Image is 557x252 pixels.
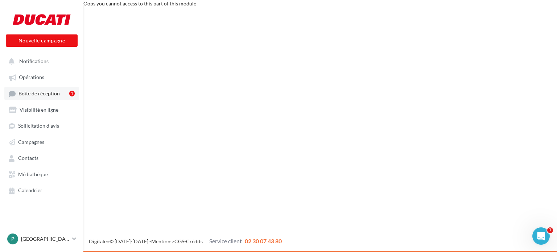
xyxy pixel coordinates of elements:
a: Boîte de réception1 [4,87,79,100]
a: P [GEOGRAPHIC_DATA] [6,232,78,246]
a: Contacts [4,151,79,164]
span: © [DATE]-[DATE] - - - [89,238,282,244]
a: Opérations [4,70,79,83]
span: Sollicitation d'avis [18,123,59,129]
a: Calendrier [4,183,79,197]
button: Notifications [4,54,76,67]
span: Calendrier [18,187,42,194]
a: Médiathèque [4,168,79,181]
a: CGS [174,238,184,244]
span: Boîte de réception [18,90,60,96]
a: Sollicitation d'avis [4,119,79,132]
a: Crédits [186,238,203,244]
div: 1 [69,91,75,96]
span: Visibilité en ligne [20,107,58,113]
span: Médiathèque [18,171,48,177]
span: Service client [209,237,242,244]
span: 02 30 07 43 80 [245,237,282,244]
a: Mentions [151,238,173,244]
p: [GEOGRAPHIC_DATA] [21,235,69,243]
span: Opérations [19,74,44,80]
span: Notifications [19,58,49,64]
a: Visibilité en ligne [4,103,79,116]
span: 1 [547,227,553,233]
a: Campagnes [4,135,79,148]
a: Digitaleo [89,238,110,244]
iframe: Intercom live chat [532,227,550,245]
button: Nouvelle campagne [6,34,78,47]
span: Oops you cannot access to this part of this module [83,0,196,7]
span: Contacts [18,155,38,161]
span: Campagnes [18,139,44,145]
span: P [11,235,15,243]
